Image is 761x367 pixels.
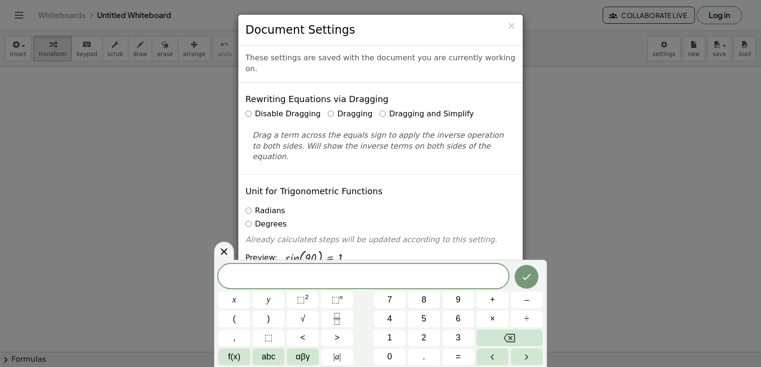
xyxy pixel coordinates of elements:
button: Functions [218,348,250,365]
span: 8 [421,293,426,306]
span: 1 [387,331,392,344]
h4: Rewriting Equations via Dragging [245,94,389,104]
span: a [333,350,341,363]
button: Greek alphabet [287,348,319,365]
button: , [218,329,250,346]
label: Disable Dragging [245,109,321,120]
input: Radians [245,207,252,214]
button: Backspace [477,329,543,346]
span: 9 [456,293,460,306]
span: ⬚ [264,331,273,344]
span: 0 [387,350,392,363]
span: ) [267,312,270,325]
span: αβγ [296,350,310,363]
button: Plus [477,292,508,308]
button: Left arrow [477,348,508,365]
button: Less than [287,329,319,346]
h3: Document Settings [245,22,516,38]
button: 8 [408,292,440,308]
sup: n [340,293,343,301]
button: ( [218,311,250,327]
button: 3 [442,329,474,346]
input: Dragging [328,111,334,117]
span: = [456,350,461,363]
button: x [218,292,250,308]
button: y [253,292,284,308]
span: . [423,350,425,363]
span: < [300,331,305,344]
span: ⬚ [297,295,305,304]
span: | [339,352,341,361]
span: f(x) [228,350,241,363]
span: – [524,293,529,306]
button: . [408,348,440,365]
button: 7 [374,292,406,308]
p: Already calculated steps will be updated according to this setting. [245,235,516,245]
span: 4 [387,312,392,325]
span: 7 [387,293,392,306]
span: + [490,293,495,306]
button: 5 [408,311,440,327]
button: 6 [442,311,474,327]
span: 6 [456,312,460,325]
label: Dragging and Simplify [380,109,474,120]
button: Placeholder [253,329,284,346]
label: Dragging [328,109,372,120]
span: | [333,352,335,361]
button: 1 [374,329,406,346]
button: Equals [442,348,474,365]
button: Greater than [321,329,353,346]
span: ⬚ [332,295,340,304]
p: Drag a term across the equals sign to apply the inverse operation to both sides. Will show the in... [253,130,508,163]
button: 9 [442,292,474,308]
span: × [490,312,495,325]
span: y [267,293,271,306]
span: 3 [456,331,460,344]
span: , [233,331,235,344]
span: x [233,293,236,306]
button: Right arrow [511,348,543,365]
button: Divide [511,311,543,327]
label: Radians [245,206,285,216]
button: Superscript [321,292,353,308]
sup: 2 [305,293,309,301]
span: Preview: [245,253,277,263]
button: ) [253,311,284,327]
button: Squared [287,292,319,308]
label: Degrees [245,219,287,230]
span: ÷ [525,312,529,325]
h4: Unit for Trigonometric Functions [245,187,382,196]
button: 2 [408,329,440,346]
span: abc [262,350,275,363]
button: 0 [374,348,406,365]
span: ( [233,312,236,325]
button: 4 [374,311,406,327]
div: These settings are saved with the document you are currently working on. [238,46,523,83]
button: Fraction [321,311,353,327]
span: > [334,331,340,344]
button: Done [515,265,538,289]
input: Disable Dragging [245,111,252,117]
button: Absolute value [321,348,353,365]
span: 2 [421,331,426,344]
input: Dragging and Simplify [380,111,386,117]
span: × [507,20,516,31]
span: √ [301,312,305,325]
input: Degrees [245,221,252,227]
span: 5 [421,312,426,325]
button: Times [477,311,508,327]
button: Alphabet [253,348,284,365]
button: Close [507,21,516,31]
button: Minus [511,292,543,308]
button: Square root [287,311,319,327]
